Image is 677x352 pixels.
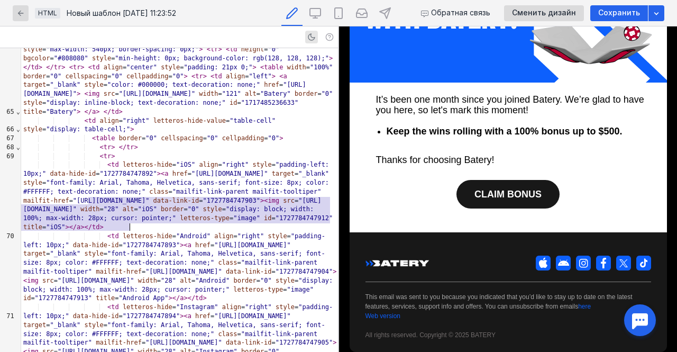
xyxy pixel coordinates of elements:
[339,26,677,352] iframe: preview
[184,241,187,249] span: <
[230,46,237,53] span: td
[92,134,96,142] span: <
[199,161,218,168] span: align
[276,339,333,346] span: "1727784747905"
[119,90,196,97] span: "[URL][DOMAIN_NAME]"
[283,73,287,80] span: a
[123,241,180,249] span: "1727784747893"
[85,223,92,231] span: </
[172,188,322,195] span: "mailfit-link-parent mailfit-tooltiper"
[276,303,295,311] span: style
[253,64,257,71] span: >
[96,268,142,275] span: mailfit-href
[245,90,257,97] span: alt
[23,125,42,133] span: style
[39,64,42,71] span: >
[233,277,256,284] span: border
[99,170,157,177] span: "1727784747892"
[16,143,21,151] span: Fold line
[50,321,81,329] span: "_blank"
[69,64,73,71] span: <
[268,134,280,142] span: "0"
[35,294,92,302] span: "1727784747913"
[107,161,111,168] span: <
[260,197,264,204] span: >
[222,303,241,311] span: align
[272,73,276,80] span: >
[195,73,203,80] span: tr
[85,250,104,257] span: style
[230,117,276,124] span: "table-cell"
[245,303,272,311] span: "right"
[180,241,184,249] span: >
[329,55,333,62] span: >
[16,125,21,133] span: Fold line
[111,232,118,240] span: td
[268,232,287,240] span: style
[184,294,187,302] span: >
[27,277,39,284] span: img
[123,117,150,124] span: "right"
[203,73,207,80] span: >
[96,339,142,346] span: mailfit-href
[104,64,123,71] span: align
[222,90,241,97] span: "121"
[80,223,84,231] span: >
[123,303,172,311] span: letteros-hide
[218,46,222,53] span: >
[153,197,199,204] span: data-link-id
[23,250,325,266] span: "font-family: Arial, Tahoma, Helvetica, sans-serif; font-size: 8px; color: #FFFFFF; text-decorati...
[203,205,222,213] span: style
[23,99,42,106] span: style
[88,64,92,71] span: <
[233,286,283,293] span: letteros-type
[77,108,80,115] span: >
[46,108,77,115] span: "Batery"
[264,64,283,71] span: table
[111,108,118,115] span: td
[188,241,191,249] span: a
[195,277,230,284] span: "Android"
[176,303,218,311] span: "Instagram"
[119,134,142,142] span: border
[23,223,42,231] span: title
[77,90,80,97] span: >
[80,64,84,71] span: >
[260,90,291,97] span: "Batery"
[123,161,172,168] span: letteros-hide
[431,8,490,17] span: Обратная связь
[115,55,329,62] span: "min-height: 0px; background-color: rgb(128, 128, 128);"
[104,205,119,213] span: "28"
[123,205,134,213] span: alt
[21,134,338,143] div: = = =
[188,205,199,213] span: "0"
[195,294,203,302] span: td
[226,46,230,53] span: <
[96,134,115,142] span: table
[199,46,203,53] span: >
[195,312,211,320] span: href
[107,81,260,88] span: "color: #000000; text-decoration: none;"
[203,197,260,204] span: "1727784747903"
[23,277,337,293] span: "display: block; width: 100%; max-width: 28px; cursor: pointer;"
[264,197,268,204] span: <
[88,90,100,97] span: img
[50,81,81,88] span: "_blank"
[119,143,126,151] span: </
[295,90,317,97] span: border
[85,81,104,88] span: style
[176,161,195,168] span: "iOS"
[104,143,111,151] span: tr
[191,170,268,177] span: "[URL][DOMAIN_NAME]"
[149,188,168,195] span: class
[203,294,207,302] span: >
[161,205,184,213] span: border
